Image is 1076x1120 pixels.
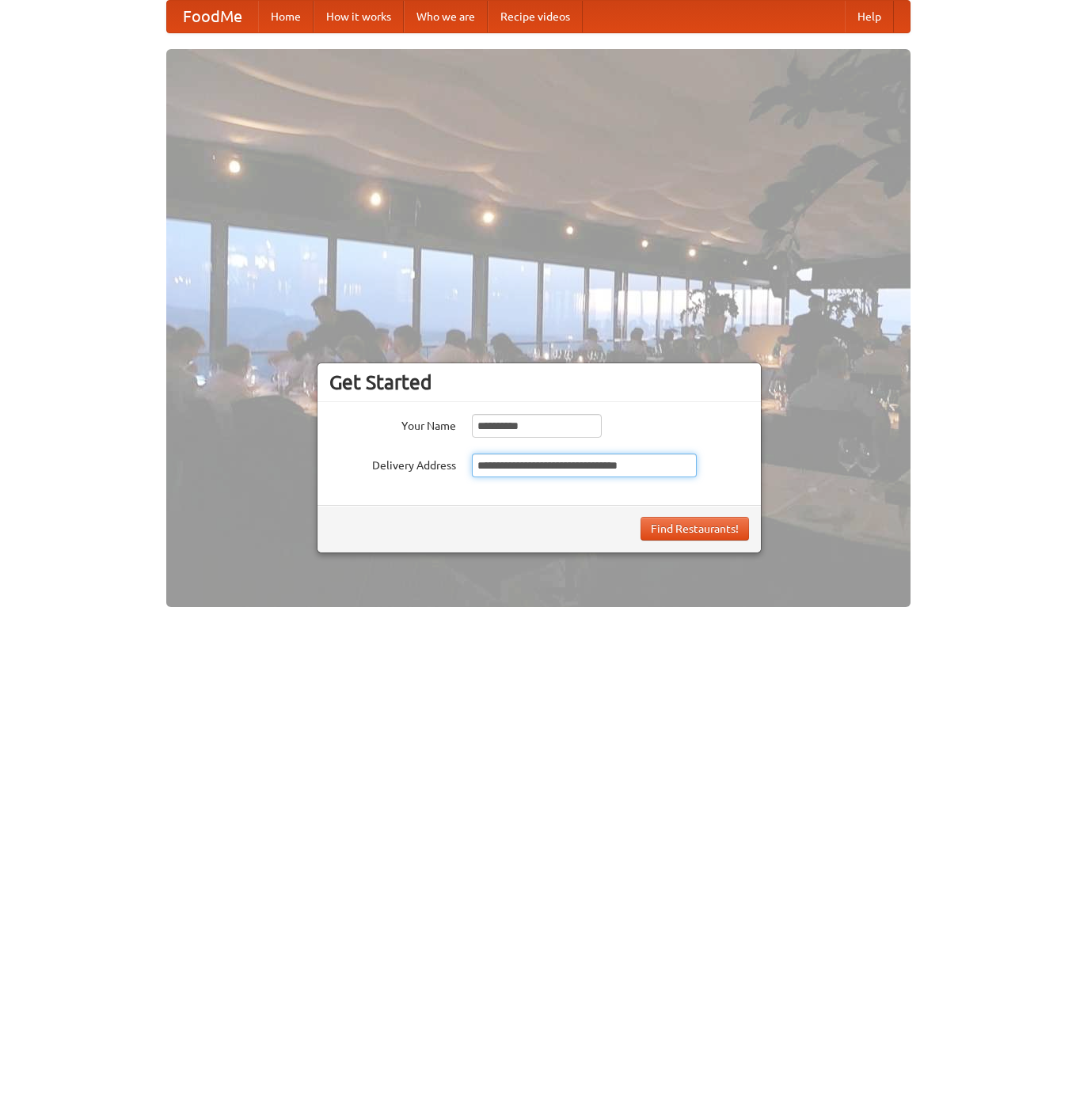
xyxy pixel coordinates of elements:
button: Find Restaurants! [641,517,749,541]
a: Help [845,1,894,32]
h3: Get Started [329,370,749,394]
a: FoodMe [167,1,258,32]
label: Delivery Address [329,454,456,473]
label: Your Name [329,414,456,434]
a: Home [258,1,314,32]
a: Recipe videos [488,1,583,32]
a: How it works [314,1,404,32]
a: Who we are [404,1,488,32]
